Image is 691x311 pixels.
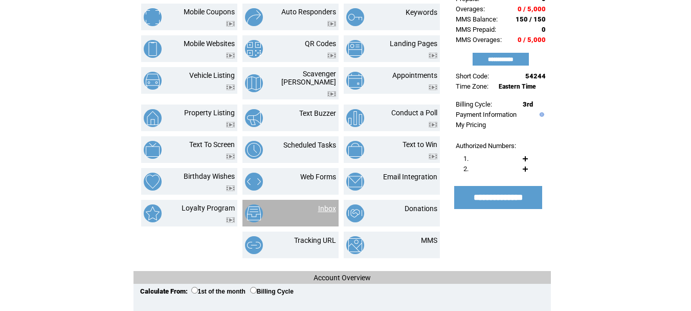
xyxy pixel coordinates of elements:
[184,39,235,48] a: Mobile Websites
[456,142,516,150] span: Authorized Numbers:
[245,109,263,127] img: text-buzzer.png
[184,109,235,117] a: Property Listing
[525,72,546,80] span: 54244
[140,287,188,295] span: Calculate From:
[245,40,263,58] img: qr-codes.png
[245,74,263,92] img: scavenger-hunt.png
[523,100,533,108] span: 3rd
[403,140,437,149] a: Text to Win
[346,8,364,26] img: keywords.png
[226,85,235,90] img: video.png
[383,173,437,181] a: Email Integration
[463,155,469,162] span: 1.
[406,8,437,16] a: Keywords
[226,21,235,27] img: video.png
[346,109,364,127] img: conduct-a-poll.png
[456,5,485,13] span: Overages:
[144,141,162,159] img: text-to-screen.png
[346,204,364,222] img: donations.png
[245,204,263,222] img: inbox.png
[405,204,437,213] a: Donations
[300,173,336,181] a: Web Forms
[456,100,492,108] span: Billing Cycle:
[456,26,496,33] span: MMS Prepaid:
[327,91,336,97] img: video.png
[429,53,437,58] img: video.png
[281,8,336,16] a: Auto Responders
[182,204,235,212] a: Loyalty Program
[184,8,235,16] a: Mobile Coupons
[226,185,235,191] img: video.png
[516,15,546,23] span: 150 / 150
[456,111,517,118] a: Payment Information
[542,26,546,33] span: 0
[429,122,437,128] img: video.png
[245,173,263,191] img: web-forms.png
[456,15,498,23] span: MMS Balance:
[421,236,437,244] a: MMS
[226,122,235,128] img: video.png
[346,173,364,191] img: email-integration.png
[346,72,364,90] img: appointments.png
[456,82,488,90] span: Time Zone:
[390,39,437,48] a: Landing Pages
[144,204,162,222] img: loyalty-program.png
[327,21,336,27] img: video.png
[318,204,336,213] a: Inbox
[305,39,336,48] a: QR Codes
[392,71,437,79] a: Appointments
[250,287,257,294] input: Billing Cycle
[346,236,364,254] img: mms.png
[191,287,198,294] input: 1st of the month
[346,40,364,58] img: landing-pages.png
[245,8,263,26] img: auto-responders.png
[456,121,486,129] a: My Pricing
[463,165,469,173] span: 2.
[189,71,235,79] a: Vehicle Listing
[226,217,235,223] img: video.png
[144,8,162,26] img: mobile-coupons.png
[245,236,263,254] img: tracking-url.png
[144,173,162,191] img: birthday-wishes.png
[518,36,546,44] span: 0 / 5,000
[391,109,437,117] a: Conduct a Poll
[144,72,162,90] img: vehicle-listing.png
[144,40,162,58] img: mobile-websites.png
[191,288,246,295] label: 1st of the month
[144,109,162,127] img: property-listing.png
[226,154,235,159] img: video.png
[518,5,546,13] span: 0 / 5,000
[226,53,235,58] img: video.png
[456,36,502,44] span: MMS Overages:
[184,172,235,180] a: Birthday Wishes
[189,140,235,149] a: Text To Screen
[456,72,489,80] span: Short Code:
[245,141,263,159] img: scheduled-tasks.png
[346,141,364,159] img: text-to-win.png
[314,274,371,282] span: Account Overview
[327,53,336,58] img: video.png
[299,109,336,117] a: Text Buzzer
[281,70,336,86] a: Scavenger [PERSON_NAME]
[429,154,437,159] img: video.png
[537,112,544,117] img: help.gif
[429,85,437,90] img: video.png
[294,236,336,244] a: Tracking URL
[283,141,336,149] a: Scheduled Tasks
[499,83,536,90] span: Eastern Time
[250,288,294,295] label: Billing Cycle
